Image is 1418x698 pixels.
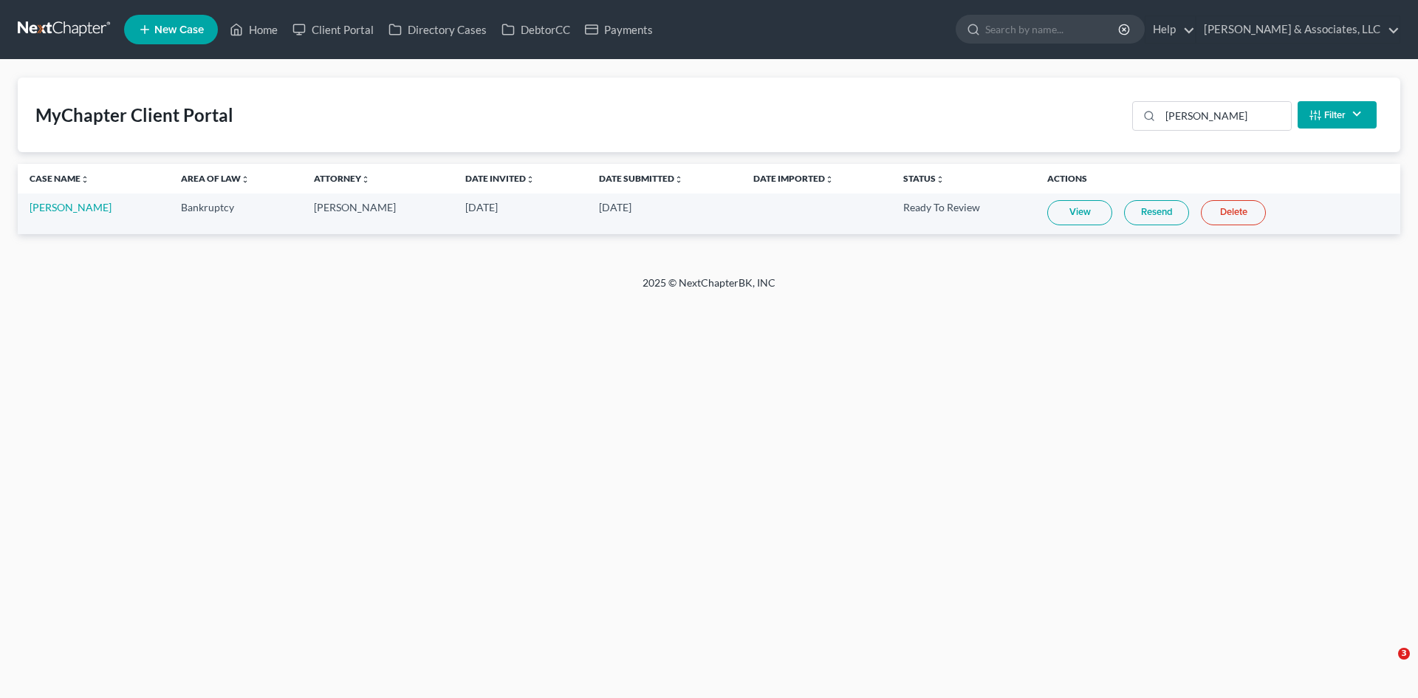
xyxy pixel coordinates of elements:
[381,16,494,43] a: Directory Cases
[599,201,631,213] span: [DATE]
[181,173,250,184] a: Area of Lawunfold_more
[81,175,89,184] i: unfold_more
[1145,16,1195,43] a: Help
[578,16,660,43] a: Payments
[891,194,1035,234] td: Ready To Review
[1160,102,1291,130] input: Search...
[1124,200,1189,225] a: Resend
[361,175,370,184] i: unfold_more
[1398,648,1410,660] span: 3
[169,194,301,234] td: Bankruptcy
[753,173,834,184] a: Date Importedunfold_more
[30,201,112,213] a: [PERSON_NAME]
[1298,101,1377,129] button: Filter
[599,173,683,184] a: Date Submittedunfold_more
[30,173,89,184] a: Case Nameunfold_more
[465,173,535,184] a: Date Invitedunfold_more
[222,16,285,43] a: Home
[465,201,498,213] span: [DATE]
[1196,16,1400,43] a: [PERSON_NAME] & Associates, LLC
[241,175,250,184] i: unfold_more
[825,175,834,184] i: unfold_more
[526,175,535,184] i: unfold_more
[903,173,945,184] a: Statusunfold_more
[1035,164,1400,194] th: Actions
[985,16,1120,43] input: Search by name...
[288,276,1130,302] div: 2025 © NextChapterBK, INC
[1368,648,1403,683] iframe: Intercom live chat
[35,103,233,127] div: MyChapter Client Portal
[285,16,381,43] a: Client Portal
[494,16,578,43] a: DebtorCC
[314,173,370,184] a: Attorneyunfold_more
[302,194,453,234] td: [PERSON_NAME]
[936,175,945,184] i: unfold_more
[1201,200,1266,225] a: Delete
[674,175,683,184] i: unfold_more
[154,24,204,35] span: New Case
[1047,200,1112,225] a: View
